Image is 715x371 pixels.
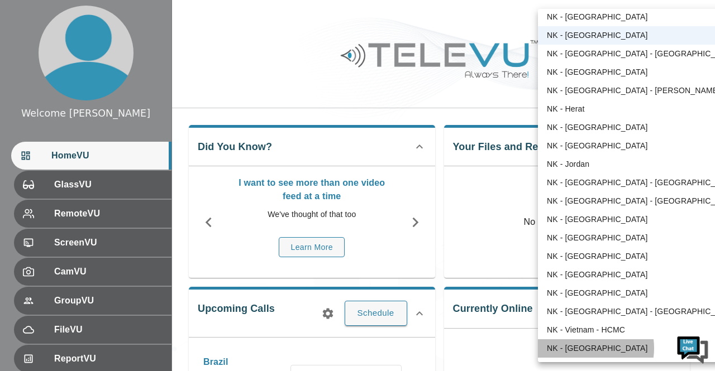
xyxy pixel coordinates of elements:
[58,59,188,73] div: Chat with us now
[676,332,709,365] img: Chat Widget
[183,6,210,32] div: Minimize live chat window
[19,52,47,80] img: d_736959983_company_1615157101543_736959983
[65,113,154,226] span: We're online!
[6,250,213,289] textarea: Type your message and hit 'Enter'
